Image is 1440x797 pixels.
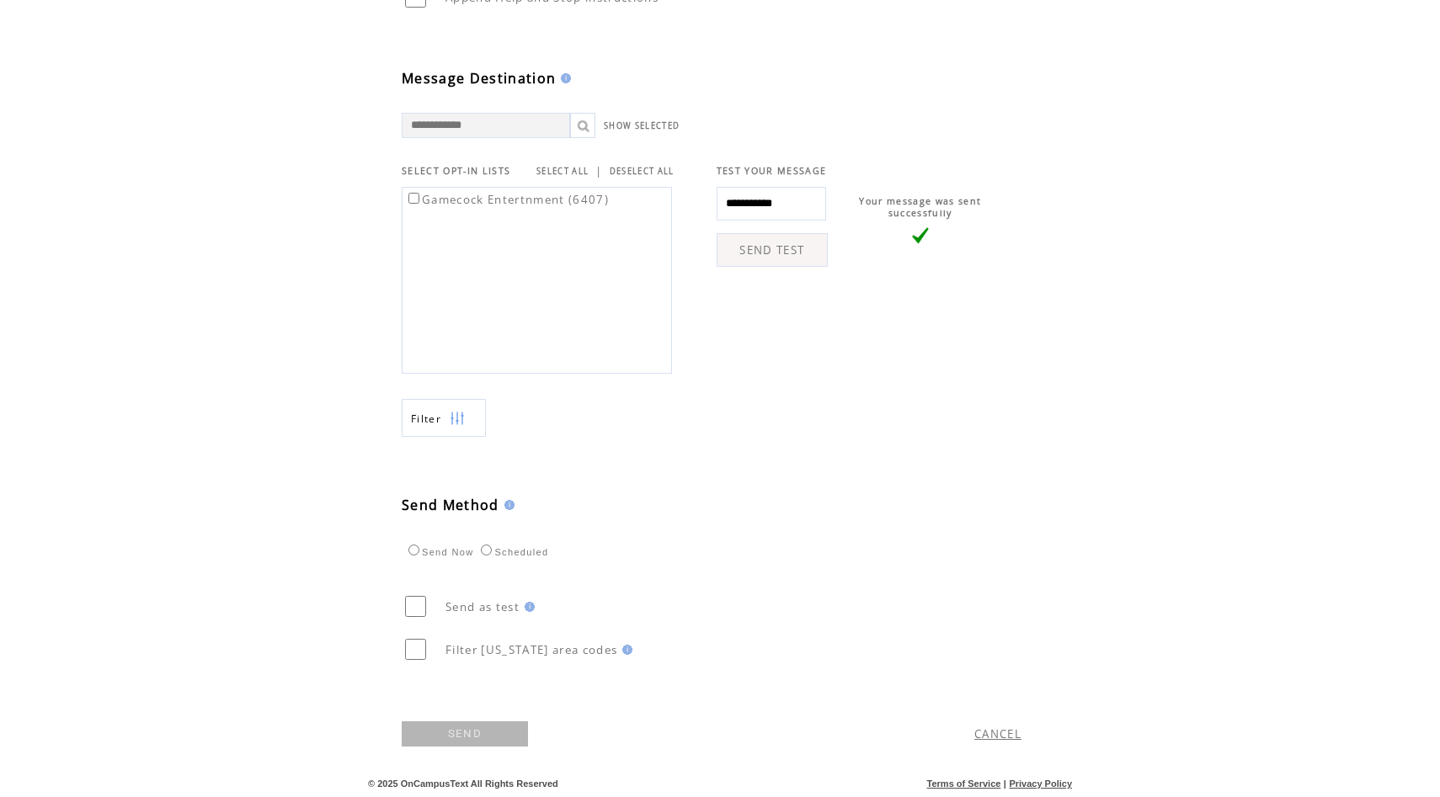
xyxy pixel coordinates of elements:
span: © 2025 OnCampusText All Rights Reserved [368,778,558,789]
a: SEND [402,721,528,747]
span: Send as test [445,599,520,614]
img: filters.png [450,400,465,438]
img: help.gif [499,500,515,510]
span: Message Destination [402,69,556,88]
a: SELECT ALL [536,166,589,177]
span: | [1004,778,1006,789]
span: TEST YOUR MESSAGE [717,165,827,177]
img: help.gif [520,602,535,612]
span: Send Method [402,496,499,514]
span: Filter [US_STATE] area codes [445,642,617,657]
a: SEND TEST [717,233,828,267]
span: Your message was sent successfully [859,195,981,219]
label: Scheduled [477,547,548,557]
img: vLarge.png [912,227,929,244]
input: Gamecock Entertnment (6407) [408,193,419,204]
a: Terms of Service [927,778,1001,789]
span: Show filters [411,412,441,426]
a: CANCEL [974,726,1021,741]
input: Send Now [408,545,419,555]
input: Scheduled [481,545,492,555]
a: Filter [402,399,486,437]
img: help.gif [617,645,632,655]
label: Gamecock Entertnment (6407) [405,192,609,207]
img: help.gif [556,73,571,83]
span: SELECT OPT-IN LISTS [402,165,510,177]
a: Privacy Policy [1009,778,1072,789]
a: SHOW SELECTED [604,120,680,131]
a: DESELECT ALL [610,166,675,177]
label: Send Now [404,547,473,557]
span: | [595,163,602,178]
